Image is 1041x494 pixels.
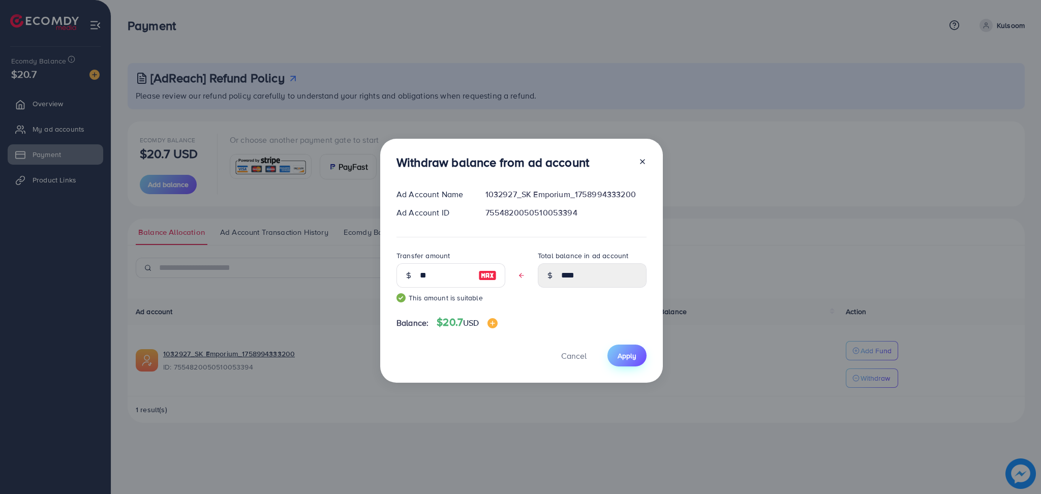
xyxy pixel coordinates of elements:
[478,269,497,282] img: image
[618,351,636,361] span: Apply
[487,318,498,328] img: image
[437,316,497,329] h4: $20.7
[477,189,655,200] div: 1032927_SK Emporium_1758994333200
[396,251,450,261] label: Transfer amount
[477,207,655,219] div: 7554820050510053394
[607,345,647,366] button: Apply
[396,155,589,170] h3: Withdraw balance from ad account
[396,293,505,303] small: This amount is suitable
[388,207,477,219] div: Ad Account ID
[396,293,406,302] img: guide
[388,189,477,200] div: Ad Account Name
[463,317,479,328] span: USD
[548,345,599,366] button: Cancel
[396,317,428,329] span: Balance:
[538,251,628,261] label: Total balance in ad account
[561,350,587,361] span: Cancel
